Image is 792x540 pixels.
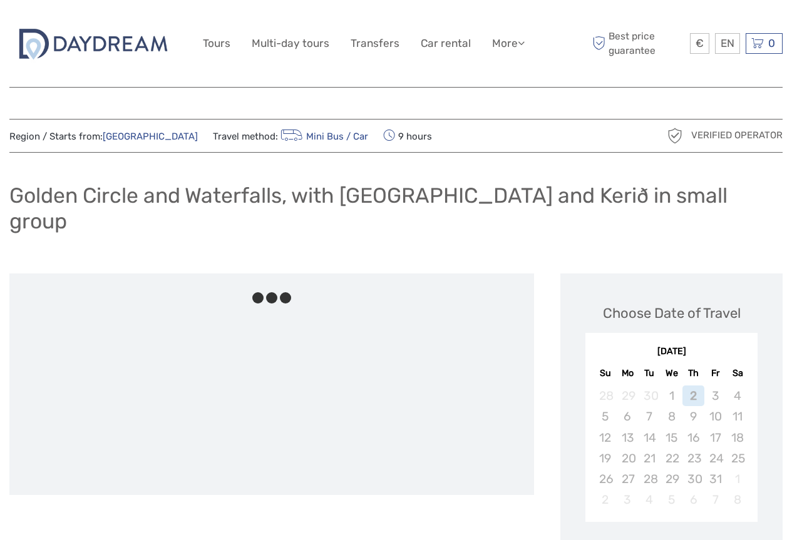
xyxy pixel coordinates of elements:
div: month 2025-10 [589,385,753,510]
div: Not available Monday, October 20th, 2025 [617,448,639,469]
div: Not available Friday, October 24th, 2025 [704,448,726,469]
img: verified_operator_grey_128.png [665,126,685,146]
div: Not available Friday, October 31st, 2025 [704,469,726,489]
span: 0 [766,37,777,49]
div: [DATE] [585,345,758,359]
span: Region / Starts from: [9,130,198,143]
div: Not available Sunday, November 2nd, 2025 [594,489,616,510]
div: Not available Saturday, October 11th, 2025 [726,406,748,427]
span: € [696,37,704,49]
div: Not available Sunday, October 12th, 2025 [594,427,616,448]
div: Not available Saturday, November 8th, 2025 [726,489,748,510]
div: Sa [726,365,748,382]
a: Tours [203,34,230,53]
div: EN [715,33,740,54]
div: Not available Monday, September 29th, 2025 [617,385,639,406]
a: [GEOGRAPHIC_DATA] [103,131,198,142]
div: Not available Sunday, October 19th, 2025 [594,448,616,469]
div: Not available Wednesday, October 29th, 2025 [661,469,682,489]
a: Mini Bus / Car [278,131,368,142]
div: Th [682,365,704,382]
div: Not available Wednesday, November 5th, 2025 [661,489,682,510]
span: Verified Operator [691,129,783,142]
div: Choose Date of Travel [603,303,741,323]
a: Transfers [351,34,399,53]
div: Not available Sunday, October 26th, 2025 [594,469,616,489]
div: Not available Saturday, October 4th, 2025 [726,385,748,406]
div: Not available Thursday, October 16th, 2025 [682,427,704,448]
div: Not available Thursday, October 30th, 2025 [682,469,704,489]
div: Not available Friday, October 10th, 2025 [704,406,726,427]
div: Not available Thursday, October 2nd, 2025 [682,385,704,406]
div: Not available Tuesday, September 30th, 2025 [639,385,661,406]
div: We [661,365,682,382]
div: Not available Friday, October 3rd, 2025 [704,385,726,406]
div: Tu [639,365,661,382]
div: Not available Thursday, November 6th, 2025 [682,489,704,510]
div: Not available Thursday, October 23rd, 2025 [682,448,704,469]
div: Not available Sunday, October 5th, 2025 [594,406,616,427]
h1: Golden Circle and Waterfalls, with [GEOGRAPHIC_DATA] and Kerið in small group [9,183,783,233]
div: Not available Tuesday, October 14th, 2025 [639,427,661,448]
a: Multi-day tours [252,34,329,53]
div: Not available Tuesday, November 4th, 2025 [639,489,661,510]
div: Not available Wednesday, October 1st, 2025 [661,385,682,406]
div: Not available Monday, October 6th, 2025 [617,406,639,427]
span: Travel method: [213,127,368,145]
div: Fr [704,365,726,382]
div: Not available Saturday, November 1st, 2025 [726,469,748,489]
a: More [492,34,525,53]
span: 9 hours [383,127,432,145]
div: Not available Friday, November 7th, 2025 [704,489,726,510]
div: Not available Saturday, October 18th, 2025 [726,427,748,448]
div: Not available Saturday, October 25th, 2025 [726,448,748,469]
div: Not available Monday, October 27th, 2025 [617,469,639,489]
div: Not available Sunday, September 28th, 2025 [594,385,616,406]
div: Su [594,365,616,382]
div: Not available Thursday, October 9th, 2025 [682,406,704,427]
div: Not available Friday, October 17th, 2025 [704,427,726,448]
div: Mo [617,365,639,382]
a: Car rental [421,34,471,53]
div: Not available Wednesday, October 8th, 2025 [661,406,682,427]
div: Not available Tuesday, October 21st, 2025 [639,448,661,469]
div: Not available Tuesday, October 28th, 2025 [639,469,661,489]
div: Not available Monday, October 13th, 2025 [617,427,639,448]
div: Not available Wednesday, October 15th, 2025 [661,427,682,448]
div: Not available Tuesday, October 7th, 2025 [639,406,661,427]
div: Not available Wednesday, October 22nd, 2025 [661,448,682,469]
span: Best price guarantee [589,29,687,57]
img: 2722-c67f3ee1-da3f-448a-ae30-a82a1b1ec634_logo_big.jpg [9,23,177,64]
div: Not available Monday, November 3rd, 2025 [617,489,639,510]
